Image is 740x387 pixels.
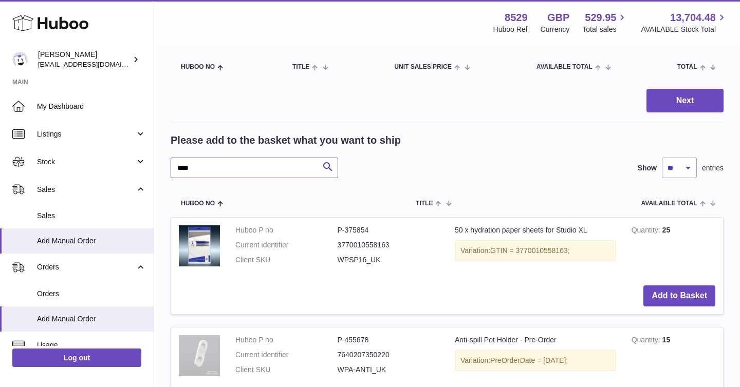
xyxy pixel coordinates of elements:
span: Orders [37,289,146,299]
span: Huboo no [181,200,215,207]
span: Sales [37,185,135,195]
span: AVAILABLE Total [536,64,593,70]
span: Listings [37,129,135,139]
span: Title [292,64,309,70]
img: Anti-spill Pot Holder - Pre-Order [179,335,220,376]
div: Huboo Ref [493,25,528,34]
dd: WPSP16_UK [338,255,440,265]
span: AVAILABLE Stock Total [641,25,728,34]
button: Add to Basket [643,285,715,306]
span: Add Manual Order [37,314,146,324]
dd: 3770010558163 [338,240,440,250]
strong: 8529 [505,11,528,25]
span: Add Manual Order [37,236,146,246]
span: My Dashboard [37,102,146,111]
span: Huboo no [181,64,215,70]
span: AVAILABLE Total [641,200,697,207]
dt: Client SKU [235,365,338,375]
span: 529.95 [585,11,616,25]
img: admin@redgrass.ch [12,52,28,67]
span: entries [702,163,724,173]
strong: GBP [547,11,569,25]
span: Usage [37,340,146,350]
span: Sales [37,211,146,221]
dd: 7640207350220 [338,350,440,360]
dt: Huboo P no [235,225,338,235]
span: 13,704.48 [670,11,716,25]
a: Log out [12,349,141,367]
dt: Huboo P no [235,335,338,345]
td: 25 [624,218,723,278]
strong: Quantity [632,226,662,237]
span: PreOrderDate = [DATE]; [490,356,568,364]
span: Orders [37,262,135,272]
div: Variation: [455,240,616,261]
dt: Current identifier [235,350,338,360]
dd: WPA-ANTI_UK [338,365,440,375]
strong: Quantity [632,336,662,346]
dd: P-455678 [338,335,440,345]
span: Stock [37,157,135,167]
dt: Client SKU [235,255,338,265]
a: 529.95 Total sales [582,11,628,34]
a: 13,704.48 AVAILABLE Stock Total [641,11,728,34]
span: Total [677,64,697,70]
img: 50 x hydration paper sheets for Studio XL [179,225,220,266]
span: Total sales [582,25,628,34]
label: Show [638,163,657,173]
div: [PERSON_NAME] [38,50,131,69]
span: Unit Sales Price [394,64,451,70]
span: [EMAIL_ADDRESS][DOMAIN_NAME] [38,60,151,68]
dt: Current identifier [235,240,338,250]
dd: P-375854 [338,225,440,235]
div: Variation: [455,350,616,371]
span: Title [416,200,433,207]
h2: Please add to the basket what you want to ship [171,133,401,147]
button: Next [646,89,724,113]
td: 50 x hydration paper sheets for Studio XL [447,218,624,278]
div: Currency [541,25,570,34]
span: GTIN = 3770010558163; [490,246,570,255]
